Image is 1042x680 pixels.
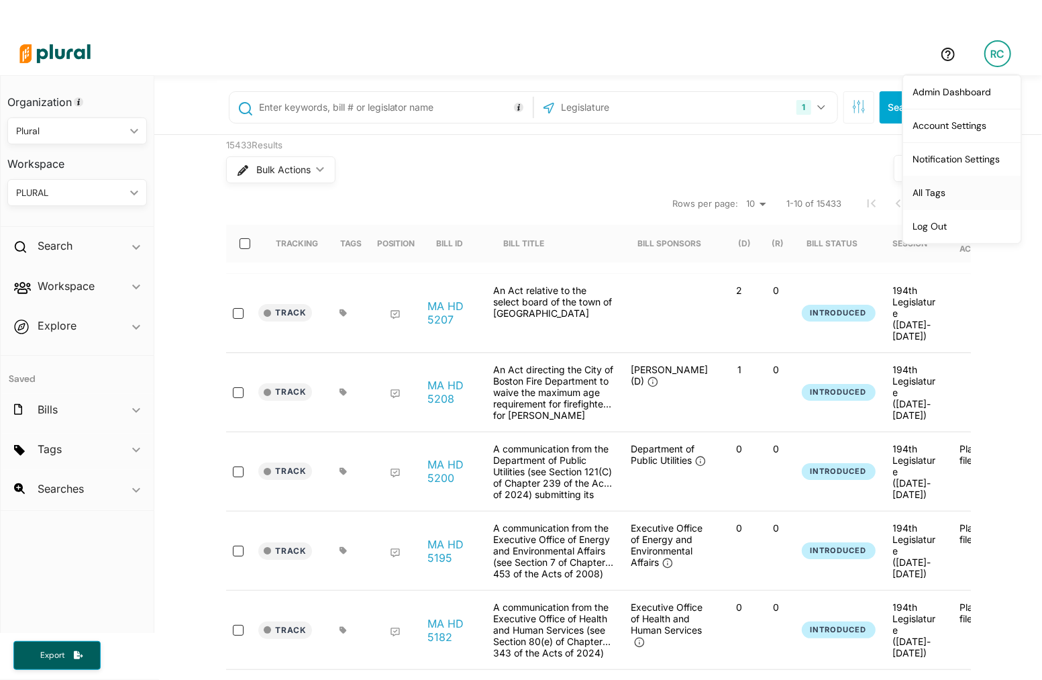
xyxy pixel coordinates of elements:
a: RC [974,35,1022,72]
button: Search [880,91,928,124]
div: Placed on file [949,443,1017,500]
span: Search Filters [852,100,866,111]
button: Introduced [802,463,876,480]
div: A communication from the Executive Office of Energy and Environmental Affairs (see Section 7 of C... [486,522,621,579]
input: select-all-rows [240,238,250,249]
div: Add Position Statement [390,389,401,399]
div: 194th Legislature ([DATE]-[DATE]) [893,522,939,579]
button: Introduced [802,622,876,638]
input: Legislature [560,95,704,120]
input: select-row-state-ma-194th-hd5200 [233,467,244,477]
a: MA HD 5208 [427,379,478,405]
div: Add tags [340,467,347,475]
a: Log Out [903,209,1021,243]
a: MA HD 5182 [427,617,478,644]
p: 2 [727,285,753,296]
p: 0 [727,443,753,454]
span: Bulk Actions [256,165,311,175]
p: 0 [727,522,753,534]
div: An Act directing the City of Boston Fire Department to waive the maximum age requirement for fire... [486,364,621,421]
button: Track [258,542,312,560]
button: Bulk Actions [226,156,335,183]
div: (R) [772,225,784,262]
input: select-row-state-ma-194th-hd5207 [233,308,244,319]
div: Session [893,225,940,262]
img: Logo for Plural [8,30,102,77]
div: Bill ID [437,225,476,262]
div: 194th Legislature ([DATE]-[DATE]) [893,364,939,421]
a: MA HD 5207 [427,299,478,326]
div: Position [377,225,415,262]
a: MA HD 5200 [427,458,478,485]
button: Export [13,641,101,670]
div: Position [377,238,415,248]
h2: Bills [38,402,58,417]
div: 194th Legislature ([DATE]-[DATE]) [893,601,939,659]
div: A communication from the Executive Office of Health and Human Services (see Section 80(e) of Chap... [486,601,621,659]
div: Add Position Statement [390,468,401,479]
a: MA HD 5195 [427,538,478,565]
span: Export [31,650,74,661]
div: Add Position Statement [390,309,401,320]
button: Track [258,383,312,401]
h4: Saved [1,356,154,389]
div: Add tags [340,309,347,317]
div: 194th Legislature ([DATE]-[DATE]) [893,285,939,342]
div: Bill Title [504,225,557,262]
h2: Explore [38,318,76,333]
div: Bill Status [807,225,870,262]
h2: Workspace [38,279,95,293]
h2: Searches [38,481,84,496]
div: PLURAL [16,186,125,200]
input: select-row-state-ma-194th-hd5182 [233,625,244,636]
div: Tooltip anchor [72,96,85,108]
button: Track [258,463,312,480]
div: A communication from the Department of Public Utilities (see Section 121(C) of Chapter 239 of the... [486,443,621,500]
div: Bill Status [807,238,858,248]
span: [PERSON_NAME] (D) [631,364,709,387]
input: Enter keywords, bill # or legislator name [258,95,529,120]
a: Notification Settings [903,142,1021,176]
div: 1 [796,100,811,115]
div: Bill Title [504,238,545,248]
div: Tooltip anchor [513,101,525,113]
p: 0 [764,285,790,296]
div: 15433 Results [226,139,843,152]
div: Add Position Statement [390,627,401,638]
button: Track [258,304,312,322]
span: Executive Office of Energy and Environmental Affairs [631,522,703,568]
iframe: Intercom live chat [996,634,1029,667]
a: Admin Dashboard [903,75,1021,109]
h3: Workspace [7,144,147,174]
span: 1-10 of 15433 [787,197,842,211]
div: Bill Sponsors [638,238,702,248]
button: Previous Page [885,190,912,217]
p: 0 [764,522,790,534]
div: (D) [739,225,751,262]
div: Plural [16,124,125,138]
p: 0 [764,364,790,375]
h2: Tags [38,442,62,456]
div: Placed on file [949,601,1017,659]
h3: Organization [7,83,147,112]
span: Executive Office of Health and Human Services [631,601,703,636]
span: Department of Public Utilities [631,443,695,466]
div: Add tags [340,626,347,634]
div: RC [984,40,1011,67]
p: 0 [764,601,790,613]
p: 0 [727,601,753,613]
h2: Search [38,238,72,253]
a: Account Settings [903,109,1021,142]
button: Introduced [802,384,876,401]
div: Bill Sponsors [638,225,702,262]
div: Add tags [340,546,347,554]
button: Introduced [802,542,876,559]
div: An Act relative to the select board of the town of [GEOGRAPHIC_DATA] [486,285,621,342]
a: All Tags [903,176,1021,209]
div: Tracking [276,238,318,248]
div: (D) [739,238,751,248]
div: Session [893,238,928,248]
div: Add Position Statement [390,548,401,558]
div: Tags [340,225,362,262]
button: Track [258,622,312,639]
